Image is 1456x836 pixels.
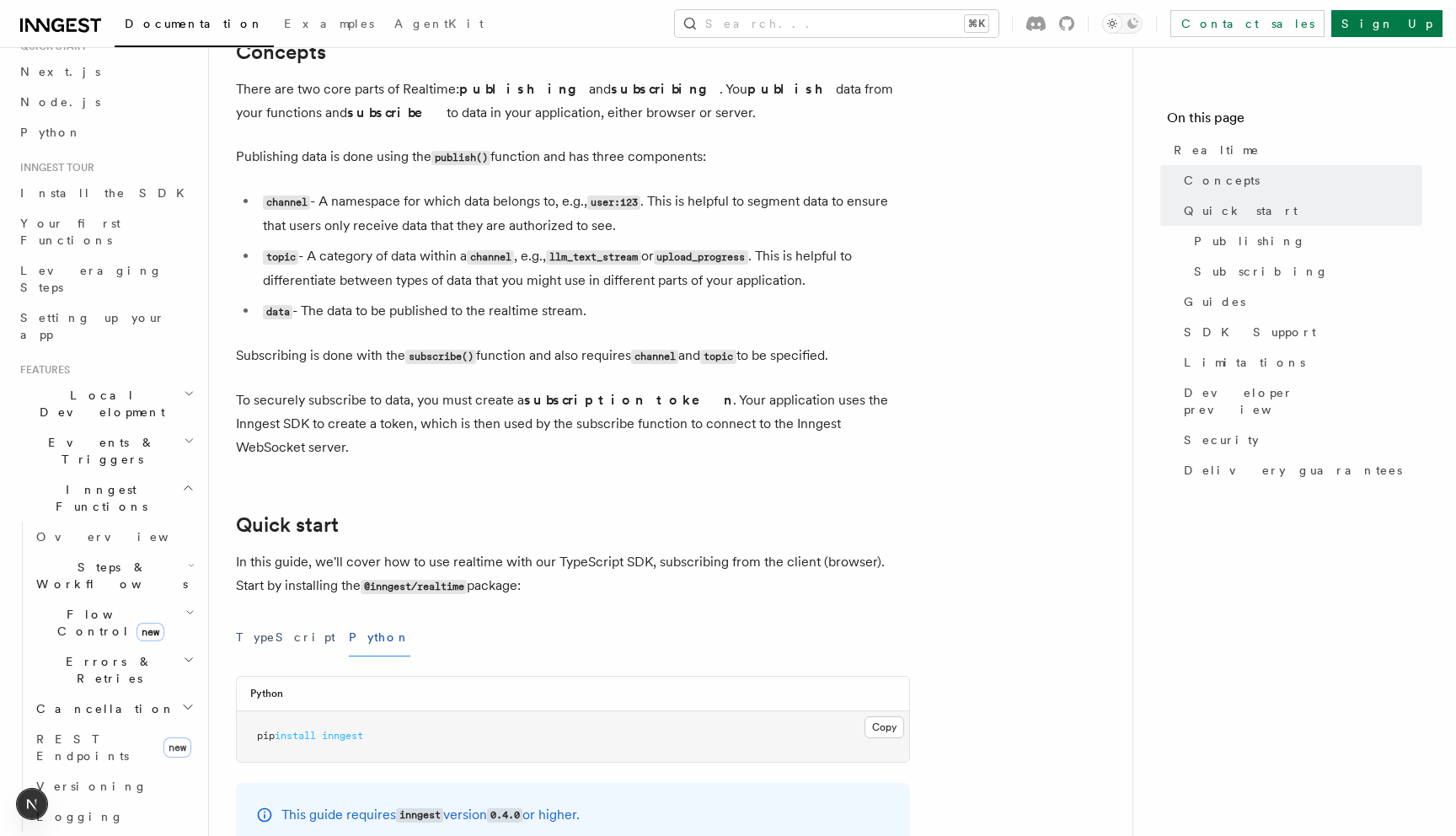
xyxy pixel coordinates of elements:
a: Sign Up [1331,10,1443,37]
code: upload_progress [654,250,748,265]
span: Documentation [125,17,264,30]
button: Copy [864,716,904,738]
strong: subscription token [524,392,733,408]
a: Realtime [1167,135,1422,165]
span: Cancellation [29,700,175,717]
span: Guides [1184,293,1245,310]
span: Overview [36,530,210,544]
li: - A category of data within a , e.g., or . This is helpful to differentiate between types of data... [258,244,910,292]
button: Search...⌘K [675,10,998,37]
span: Flow Control [29,606,185,640]
span: Errors & Retries [29,653,183,687]
span: Versioning [36,780,147,793]
code: @inngest/realtime [361,580,467,594]
span: Limitations [1184,354,1305,371]
a: Next.js [13,56,198,87]
button: Errors & Retries [29,646,198,694]
a: Delivery guarantees [1177,455,1422,485]
span: REST Endpoints [36,732,129,763]
span: new [163,737,191,758]
a: Quick start [236,513,339,537]
span: Logging [36,810,124,823]
span: Publishing [1194,233,1306,249]
span: Inngest tour [13,161,94,174]
span: AgentKit [394,17,484,30]
span: Quick start [1184,202,1298,219]
p: Publishing data is done using the function and has three components: [236,145,910,169]
a: Versioning [29,771,198,801]
span: new [136,623,164,641]
p: Subscribing is done with the function and also requires and to be specified. [236,344,910,368]
span: Examples [284,17,374,30]
span: Subscribing [1194,263,1329,280]
a: Install the SDK [13,178,198,208]
p: This guide requires version or higher. [281,803,580,828]
a: Subscribing [1187,256,1422,287]
a: Python [13,117,198,147]
p: There are two core parts of Realtime: and . You data from your functions and to data in your appl... [236,78,910,125]
li: - The data to be published to the realtime stream. [258,299,910,324]
a: Concepts [1177,165,1422,196]
span: Concepts [1184,172,1260,189]
code: topic [700,350,736,364]
code: publish() [431,151,490,165]
a: SDK Support [1177,317,1422,347]
span: Local Development [13,387,184,421]
a: Logging [29,801,198,832]
span: pip [257,730,275,742]
button: Local Development [13,380,198,427]
strong: subscribe [347,104,447,121]
span: Realtime [1174,142,1260,158]
a: REST Endpointsnew [29,724,198,771]
a: Guides [1177,287,1422,317]
code: channel [467,250,514,265]
p: In this guide, we'll cover how to use realtime with our TypeScript SDK, subscribing from the clie... [236,550,910,598]
span: Inngest Functions [13,481,182,515]
button: Events & Triggers [13,427,198,474]
span: Security [1184,431,1259,448]
a: Concepts [236,40,326,64]
code: topic [263,250,298,265]
a: Contact sales [1170,10,1325,37]
span: Events & Triggers [13,434,184,468]
span: Delivery guarantees [1184,462,1402,479]
span: SDK Support [1184,324,1316,340]
a: Limitations [1177,347,1422,378]
span: Steps & Workflows [29,559,188,592]
span: Developer preview [1184,384,1422,418]
code: inngest [396,808,443,823]
code: data [263,305,292,319]
li: - A namespace for which data belongs to, e.g., . This is helpful to segment data to ensure that u... [258,190,910,238]
span: Setting up your app [20,311,165,341]
button: Flow Controlnew [29,599,198,646]
code: subscribe() [405,350,476,364]
kbd: ⌘K [965,15,988,32]
a: AgentKit [384,5,494,46]
p: To securely subscribe to data, you must create a . Your application uses the Inngest SDK to creat... [236,389,910,459]
button: Toggle dark mode [1102,13,1143,34]
span: Leveraging Steps [20,264,163,294]
button: Inngest Functions [13,474,198,522]
a: Security [1177,425,1422,455]
button: Cancellation [29,694,198,724]
span: inngest [322,730,363,742]
a: Examples [274,5,384,46]
div: Inngest Functions [13,522,198,832]
strong: publishing [459,81,589,97]
code: llm_text_stream [546,250,640,265]
span: Next.js [20,65,100,78]
span: Python [20,126,82,139]
h3: Python [250,687,283,700]
a: Node.js [13,87,198,117]
a: Overview [29,522,198,552]
a: Quick start [1177,196,1422,226]
button: Steps & Workflows [29,552,198,599]
span: install [275,730,316,742]
span: Your first Functions [20,217,120,247]
h4: On this page [1167,108,1422,135]
span: Node.js [20,95,100,109]
a: Publishing [1187,226,1422,256]
code: channel [263,196,310,210]
code: channel [631,350,678,364]
strong: subscribing [611,81,720,97]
